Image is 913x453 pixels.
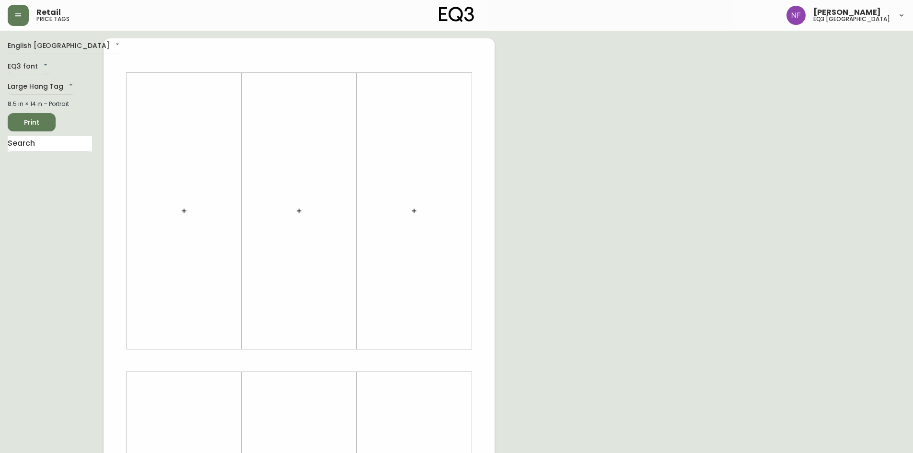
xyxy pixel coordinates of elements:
[813,9,881,16] span: [PERSON_NAME]
[8,113,56,131] button: Print
[8,38,121,54] div: English [GEOGRAPHIC_DATA]
[8,100,92,108] div: 8.5 in × 14 in – Portrait
[15,116,48,128] span: Print
[786,6,806,25] img: 2185be282f521b9306f6429905cb08b1
[8,59,49,75] div: EQ3 font
[8,79,75,95] div: Large Hang Tag
[36,9,61,16] span: Retail
[8,136,92,151] input: Search
[439,7,474,22] img: logo
[813,16,890,22] h5: eq3 [GEOGRAPHIC_DATA]
[36,16,69,22] h5: price tags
